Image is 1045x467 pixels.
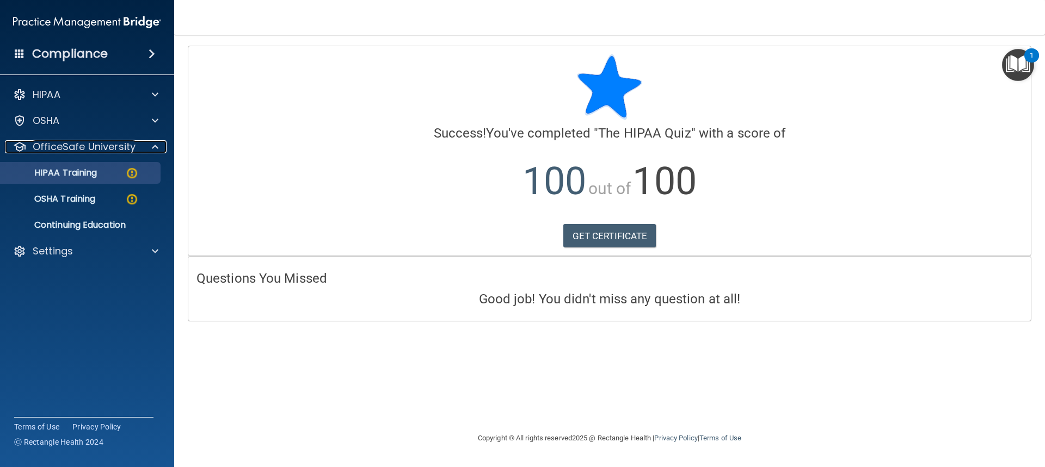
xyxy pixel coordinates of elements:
[72,421,121,432] a: Privacy Policy
[434,126,487,141] span: Success!
[13,88,158,101] a: HIPAA
[14,437,103,447] span: Ⓒ Rectangle Health 2024
[1030,55,1034,70] div: 1
[125,192,139,206] img: warning-circle.0cc9ac19.png
[196,126,1023,140] h4: You've completed " " with a score of
[196,271,1023,285] h4: Questions You Missed
[7,194,95,204] p: OSHA Training
[857,390,1032,433] iframe: Drift Widget Chat Controller
[577,54,642,120] img: blue-star-rounded.9d042014.png
[33,114,60,127] p: OSHA
[13,140,158,153] a: OfficeSafe University
[7,220,156,231] p: Continuing Education
[13,11,161,33] img: PMB logo
[699,434,741,442] a: Terms of Use
[13,114,158,127] a: OSHA
[563,224,656,248] a: GET CERTIFICATE
[588,179,631,198] span: out of
[196,292,1023,306] h4: Good job! You didn't miss any question at all!
[598,126,691,141] span: The HIPAA Quiz
[522,159,586,203] span: 100
[14,421,59,432] a: Terms of Use
[33,140,136,153] p: OfficeSafe University
[411,421,808,456] div: Copyright © All rights reserved 2025 @ Rectangle Health | |
[1002,49,1034,81] button: Open Resource Center, 1 new notification
[7,167,97,178] p: HIPAA Training
[32,46,108,61] h4: Compliance
[33,88,60,101] p: HIPAA
[654,434,697,442] a: Privacy Policy
[125,166,139,180] img: warning-circle.0cc9ac19.png
[33,245,73,258] p: Settings
[632,159,696,203] span: 100
[13,245,158,258] a: Settings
